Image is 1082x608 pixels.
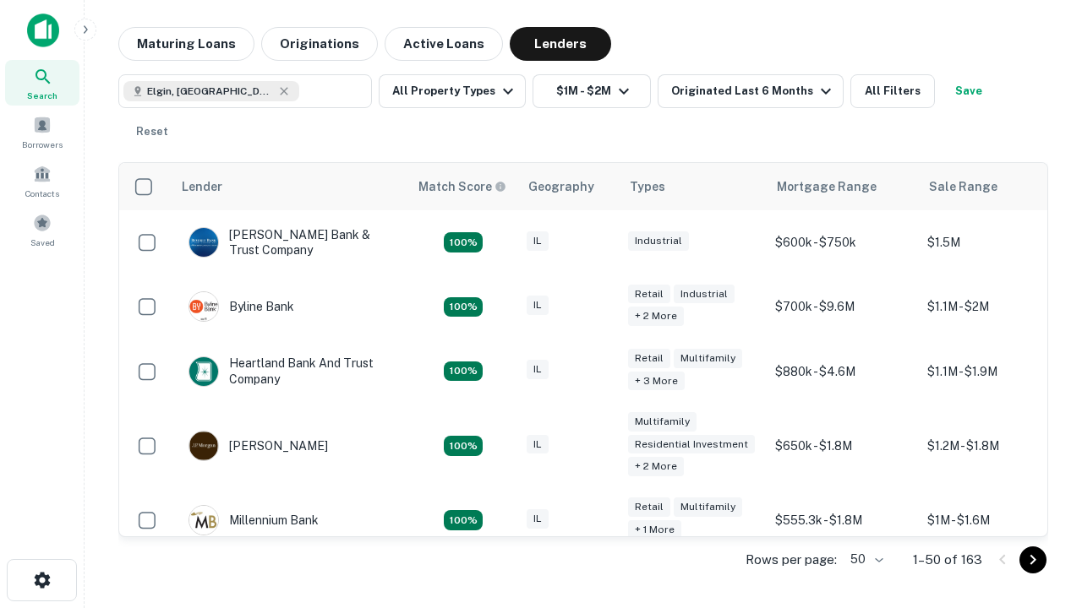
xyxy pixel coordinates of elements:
[628,435,755,454] div: Residential Investment
[630,176,665,197] div: Types
[919,210,1071,274] td: $1.5M
[929,176,997,197] div: Sale Range
[189,227,391,258] div: [PERSON_NAME] Bank & Trust Company
[189,292,218,321] img: picture
[444,510,483,530] div: Matching Properties: 16, hasApolloMatch: undefined
[919,274,1071,339] td: $1.1M - $2M
[767,339,919,403] td: $880k - $4.6M
[850,74,935,108] button: All Filters
[767,488,919,552] td: $555.3k - $1.8M
[22,138,63,151] span: Borrowers
[189,357,218,386] img: picture
[628,349,670,368] div: Retail
[527,296,549,315] div: IL
[510,27,611,61] button: Lenders
[628,231,689,251] div: Industrial
[628,497,670,517] div: Retail
[767,210,919,274] td: $600k - $750k
[189,356,391,386] div: Heartland Bank And Trust Company
[379,74,526,108] button: All Property Types
[527,435,549,454] div: IL
[408,163,518,210] th: Capitalize uses an advanced AI algorithm to match your search with the best lender. The match sco...
[189,506,218,535] img: picture
[527,360,549,379] div: IL
[628,412,697,432] div: Multifamily
[628,307,684,326] div: + 2 more
[27,14,59,47] img: capitalize-icon.png
[674,285,735,304] div: Industrial
[919,339,1071,403] td: $1.1M - $1.9M
[913,550,982,570] p: 1–50 of 163
[844,547,886,572] div: 50
[118,27,254,61] button: Maturing Loans
[147,84,274,99] span: Elgin, [GEOGRAPHIC_DATA], [GEOGRAPHIC_DATA]
[658,74,844,108] button: Originated Last 6 Months
[189,431,328,461] div: [PERSON_NAME]
[942,74,996,108] button: Save your search to get updates of matches that match your search criteria.
[777,176,877,197] div: Mortgage Range
[533,74,651,108] button: $1M - $2M
[620,163,767,210] th: Types
[674,497,742,517] div: Multifamily
[444,297,483,318] div: Matching Properties: 18, hasApolloMatch: undefined
[182,176,222,197] div: Lender
[418,177,503,196] h6: Match Score
[30,236,55,249] span: Saved
[746,550,837,570] p: Rows per page:
[125,115,179,149] button: Reset
[444,361,483,382] div: Matching Properties: 20, hasApolloMatch: undefined
[528,176,594,197] div: Geography
[527,509,549,529] div: IL
[25,187,59,200] span: Contacts
[919,163,1071,210] th: Sale Range
[628,457,684,476] div: + 2 more
[997,473,1082,554] iframe: Chat Widget
[767,163,919,210] th: Mortgage Range
[671,81,836,101] div: Originated Last 6 Months
[527,231,549,251] div: IL
[767,274,919,339] td: $700k - $9.6M
[189,228,218,257] img: picture
[5,158,79,204] a: Contacts
[189,291,294,322] div: Byline Bank
[5,60,79,106] a: Search
[628,520,681,540] div: + 1 more
[628,372,685,391] div: + 3 more
[674,349,742,368] div: Multifamily
[444,232,483,252] div: Matching Properties: 28, hasApolloMatch: undefined
[518,163,620,210] th: Geography
[919,404,1071,489] td: $1.2M - $1.8M
[189,505,319,535] div: Millennium Bank
[385,27,503,61] button: Active Loans
[172,163,408,210] th: Lender
[189,432,218,460] img: picture
[919,488,1071,552] td: $1M - $1.6M
[418,177,506,196] div: Capitalize uses an advanced AI algorithm to match your search with the best lender. The match sco...
[628,285,670,304] div: Retail
[767,404,919,489] td: $650k - $1.8M
[5,207,79,252] a: Saved
[5,109,79,155] a: Borrowers
[27,89,57,102] span: Search
[261,27,378,61] button: Originations
[444,436,483,456] div: Matching Properties: 24, hasApolloMatch: undefined
[1019,546,1046,573] button: Go to next page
